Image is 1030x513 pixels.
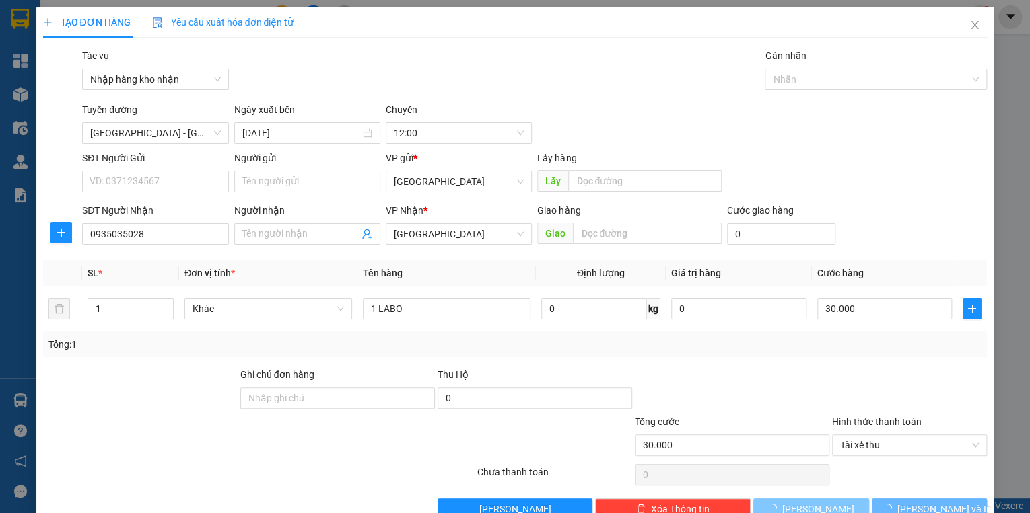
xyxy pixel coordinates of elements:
[568,170,722,192] input: Dọc đường
[234,203,380,218] div: Người nhận
[386,151,532,165] div: VP gửi
[840,435,979,455] span: Tài xế thu
[438,369,469,380] span: Thu Hộ
[394,224,524,244] span: Bình Định
[184,268,235,278] span: Đơn vị tính
[765,50,806,61] label: Gán nhãn
[82,102,228,122] div: Tuyến đường
[240,387,435,409] input: Ghi chú đơn hàng
[193,299,344,319] span: Khác
[963,303,981,314] span: plus
[647,298,660,319] span: kg
[362,229,372,239] span: user-add
[363,268,403,278] span: Tên hàng
[90,69,220,89] span: Nhập hàng kho nhận
[537,205,580,216] span: Giao hàng
[969,19,980,30] span: close
[537,170,568,192] span: Lấy
[152,17,163,28] img: icon
[152,17,294,28] span: Yêu cầu xuất hóa đơn điện tử
[394,171,524,192] span: Đà Nẵng
[386,102,532,122] div: Chuyến
[573,223,722,244] input: Dọc đường
[727,205,794,216] label: Cước giao hàng
[537,223,573,244] span: Giao
[240,369,314,380] label: Ghi chú đơn hàng
[727,223,835,245] input: Cước giao hàng
[50,222,72,243] button: plus
[817,268,864,278] span: Cước hàng
[88,268,98,278] span: SL
[48,298,70,319] button: delete
[234,151,380,165] div: Người gửi
[767,504,782,513] span: loading
[386,205,423,216] span: VP Nhận
[963,298,982,319] button: plus
[832,416,922,427] label: Hình thức thanh toán
[537,153,576,163] span: Lấy hàng
[394,123,524,143] span: 12:00
[363,298,530,319] input: VD: Bàn, Ghế
[956,7,994,44] button: Close
[82,203,228,218] div: SĐT Người Nhận
[82,50,109,61] label: Tác vụ
[234,102,380,122] div: Ngày xuất bến
[671,268,721,278] span: Giá trị hàng
[43,17,131,28] span: TẠO ĐƠN HÀNG
[242,126,360,141] input: 12/10/2025
[883,504,897,513] span: loading
[90,123,220,143] span: Đà Nẵng - Bình Định (Hàng)
[475,465,633,488] div: Chưa thanh toán
[82,151,228,165] div: SĐT Người Gửi
[43,17,53,27] span: plus
[635,416,679,427] span: Tổng cước
[671,298,806,319] input: 0
[48,337,399,352] div: Tổng: 1
[51,227,71,238] span: plus
[577,268,625,278] span: Định lượng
